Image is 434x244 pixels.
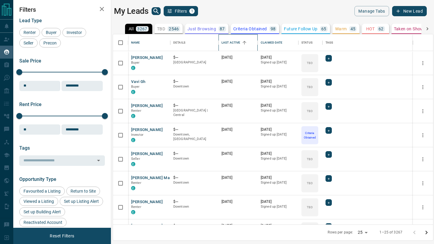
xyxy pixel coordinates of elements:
p: Signed up [DATE] [261,204,295,209]
div: Set up Building Alert [19,207,65,216]
span: Precon [41,41,59,45]
div: Viewed a Listing [19,197,58,206]
p: [DATE] [261,103,295,108]
button: New Lead [392,6,427,16]
span: Sale Price [19,58,41,64]
p: [GEOGRAPHIC_DATA] | Central [173,108,215,117]
div: Buyer [42,28,61,37]
p: TBD [307,157,313,161]
div: condos.ca [131,186,135,190]
p: [DATE] [261,79,295,84]
h1: My Leads [114,6,149,16]
p: 62 [379,27,384,31]
p: [DATE] [222,79,255,84]
p: [DATE] [222,151,255,156]
div: Tags [322,34,413,51]
p: Signed up [DATE] [261,180,295,185]
p: $--- [173,223,215,228]
p: Signed up [DATE] [261,156,295,161]
div: + [325,79,332,86]
p: 3267 [137,27,147,31]
p: $--- [173,127,215,132]
p: Downtown [173,204,215,209]
button: more [418,155,427,164]
div: Set up Listing Alert [60,197,103,206]
span: + [328,175,330,181]
p: TBD [307,205,313,209]
p: Downtown, [GEOGRAPHIC_DATA] [173,132,215,142]
div: Details [170,34,219,51]
button: more [418,107,427,116]
div: 25 [355,228,370,237]
div: Last Active [222,34,240,51]
p: [DATE] [222,199,255,204]
button: more [418,203,427,212]
span: + [328,79,330,85]
button: [PERSON_NAME] [131,55,163,61]
p: Signed up [DATE] [261,84,295,89]
p: [DATE] [261,127,295,132]
div: Last Active [219,34,258,51]
p: [DATE] [261,55,295,60]
p: [DATE] [222,223,255,228]
button: Vavi Gh [131,79,146,85]
span: Investor [131,133,143,137]
div: + [325,55,332,62]
p: Just Browsing [187,27,216,31]
span: Seller [131,157,140,161]
p: All [129,27,134,31]
span: 1 [190,9,194,13]
p: TBD [307,181,313,185]
button: more [418,83,427,92]
span: Renter [131,109,141,113]
button: [PERSON_NAME] Ma [131,175,170,181]
span: Viewed a Listing [21,199,56,204]
div: Investor [62,28,86,37]
span: Set up Listing Alert [62,199,101,204]
span: Renter [21,30,38,35]
p: 1–25 of 3267 [379,230,402,235]
p: Warm [335,27,347,31]
span: Opportunity Type [19,176,56,182]
div: condos.ca [131,114,135,118]
button: [PERSON_NAME] [131,127,163,133]
button: [PERSON_NAME] [131,223,163,229]
p: [DATE] [222,175,255,180]
button: more [418,179,427,188]
p: [DATE] [222,55,255,60]
span: Return to Site [68,189,98,194]
div: + [325,103,332,110]
div: Name [131,34,140,51]
p: HOT [366,27,375,31]
p: $--- [173,175,215,180]
div: Reactivated Account [19,218,67,227]
div: Status [298,34,322,51]
div: Return to Site [66,187,100,196]
span: Set up Building Alert [21,209,63,214]
button: [PERSON_NAME] [131,151,163,157]
span: + [328,103,330,109]
p: TBD [307,61,313,65]
p: 98 [271,27,276,31]
h2: Filters [19,6,105,13]
div: condos.ca [131,138,135,142]
p: Signed up [DATE] [261,108,295,113]
p: $--- [173,103,215,108]
p: [DATE] [261,199,295,204]
p: TBD [307,85,313,89]
p: TBD [307,109,313,113]
button: more [418,131,427,140]
p: Signed up [DATE] [261,60,295,65]
div: condos.ca [131,90,135,94]
span: + [328,55,330,61]
div: condos.ca [131,162,135,166]
p: [DATE] [261,151,295,156]
span: + [328,224,330,230]
div: + [325,151,332,158]
div: Seller [19,38,38,47]
button: more [418,59,427,68]
span: Favourited a Listing [21,189,63,194]
div: + [325,199,332,206]
p: Downtown [173,84,215,89]
button: Filters1 [164,6,198,16]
